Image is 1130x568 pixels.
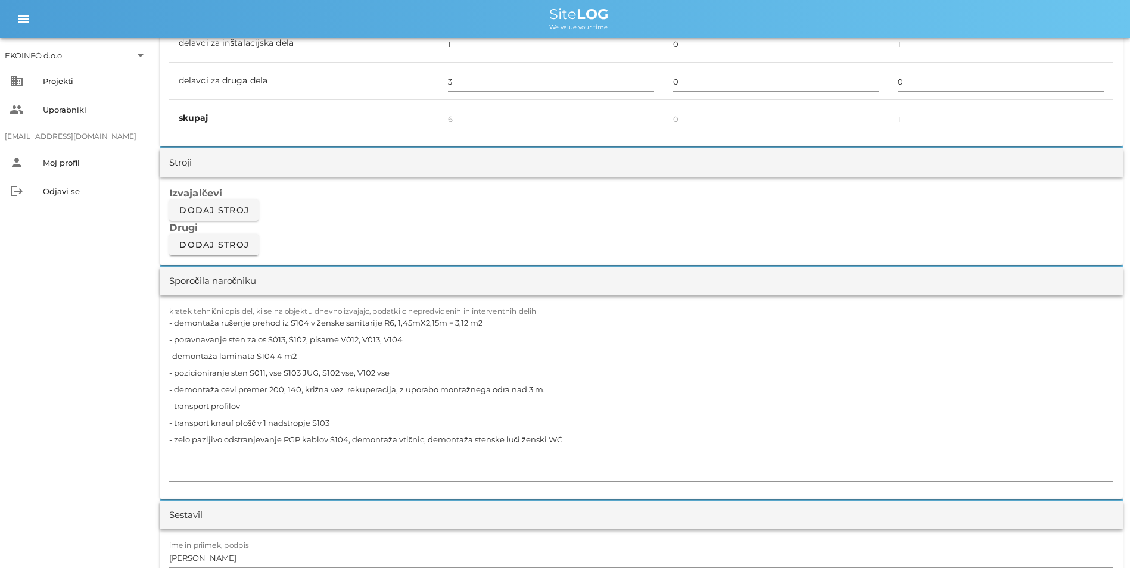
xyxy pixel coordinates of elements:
label: ime in priimek, podpis [169,541,249,550]
button: Dodaj stroj [169,199,259,221]
i: business [10,74,24,88]
b: skupaj [179,113,208,123]
span: Site [549,5,609,23]
i: logout [10,184,24,198]
span: We value your time. [549,23,609,31]
label: kratek tehnični opis del, ki se na objektu dnevno izvajajo, podatki o nepredvidenih in interventn... [169,307,537,316]
td: delavci za druga dela [169,63,438,100]
h3: Izvajalčevi [169,186,1113,199]
button: Dodaj stroj [169,234,259,255]
div: Uporabniki [43,105,143,114]
div: EKOINFO d.o.o [5,50,62,61]
i: people [10,102,24,117]
input: 0 [448,35,654,54]
div: EKOINFO d.o.o [5,46,148,65]
div: Projekti [43,76,143,86]
input: 0 [898,72,1104,91]
span: Dodaj stroj [179,205,249,216]
input: 0 [673,72,879,91]
h3: Drugi [169,221,1113,234]
b: LOG [577,5,609,23]
td: delavci za inštalacijska dela [169,25,438,63]
i: person [10,155,24,170]
div: Sestavil [169,508,203,522]
div: Stroji [169,156,192,170]
div: Pripomoček za klepet [960,439,1130,568]
input: 0 [898,35,1104,54]
div: Moj profil [43,158,143,167]
span: Dodaj stroj [179,239,249,250]
div: Odjavi se [43,186,143,196]
iframe: Chat Widget [960,439,1130,568]
input: 0 [448,72,654,91]
i: menu [17,12,31,26]
div: Sporočila naročniku [169,274,256,288]
input: 0 [673,35,879,54]
i: arrow_drop_down [133,48,148,63]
